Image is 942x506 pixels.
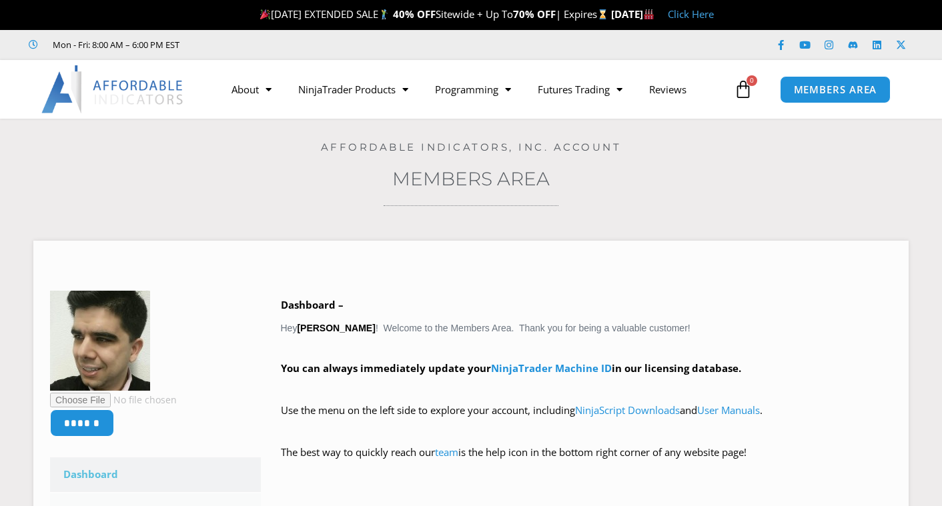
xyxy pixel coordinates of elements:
[281,443,893,481] p: The best way to quickly reach our is the help icon in the bottom right corner of any website page!
[50,457,261,492] a: Dashboard
[218,74,731,105] nav: Menu
[281,401,893,439] p: Use the menu on the left side to explore your account, including and .
[697,403,760,417] a: User Manuals
[379,9,389,19] img: 🏌️‍♂️
[41,65,185,113] img: LogoAI | Affordable Indicators – NinjaTrader
[393,7,436,21] strong: 40% OFF
[257,7,610,21] span: [DATE] EXTENDED SALE Sitewide + Up To | Expires
[747,75,757,86] span: 0
[524,74,636,105] a: Futures Trading
[435,445,458,459] a: team
[198,38,398,51] iframe: Customer reviews powered by Trustpilot
[285,74,422,105] a: NinjaTrader Products
[780,76,891,103] a: MEMBERS AREA
[491,361,612,375] a: NinjaTrader Machine ID
[575,403,680,417] a: NinjaScript Downloads
[218,74,285,105] a: About
[598,9,608,19] img: ⌛
[50,291,150,391] img: 46fc45d2e471f03f4fad7dca21fe07dcea38f3e0156fe94c211de8894aadebe0
[611,7,654,21] strong: [DATE]
[644,9,654,19] img: 🏭
[321,141,622,153] a: Affordable Indicators, Inc. Account
[281,298,344,311] b: Dashboard –
[281,361,741,375] strong: You can always immediately update your in our licensing database.
[281,296,893,481] div: Hey ! Welcome to the Members Area. Thank you for being a valuable customer!
[668,7,714,21] a: Click Here
[513,7,556,21] strong: 70% OFF
[794,85,877,95] span: MEMBERS AREA
[392,167,550,190] a: Members Area
[260,9,270,19] img: 🎉
[297,323,375,333] strong: [PERSON_NAME]
[636,74,700,105] a: Reviews
[422,74,524,105] a: Programming
[714,70,773,109] a: 0
[49,37,179,53] span: Mon - Fri: 8:00 AM – 6:00 PM EST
